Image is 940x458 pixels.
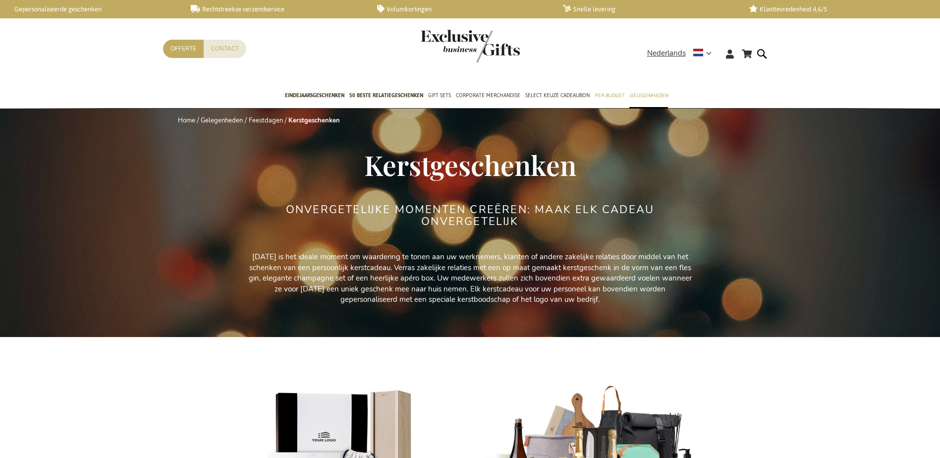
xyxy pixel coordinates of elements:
span: Nederlands [647,48,686,59]
h2: ONVERGETELIJKE MOMENTEN CREËREN: MAAK ELK CADEAU ONVERGETELIJK [284,204,656,228]
span: Eindejaarsgeschenken [285,90,344,101]
a: Volumkortingen [377,5,547,13]
span: Corporate Merchandise [456,90,520,101]
span: Select Keuze Cadeaubon [525,90,590,101]
span: Gelegenheden [629,90,668,101]
a: Offerte [163,40,204,58]
a: Gepersonaliseerde geschenken [5,5,175,13]
img: Exclusive Business gifts logo [421,30,520,62]
div: Nederlands [647,48,718,59]
a: store logo [421,30,470,62]
strong: Kerstgeschenken [288,116,340,125]
a: Feestdagen [249,116,283,125]
span: Per Budget [595,90,624,101]
a: Home [178,116,195,125]
span: 50 beste relatiegeschenken [349,90,423,101]
span: Gift Sets [428,90,451,101]
a: Rechtstreekse verzendservice [191,5,361,13]
a: Snelle levering [563,5,733,13]
a: Contact [204,40,246,58]
span: Kerstgeschenken [364,146,576,183]
p: [DATE] is het ideale moment om waardering te tonen aan uw werknemers, klanten of andere zakelijke... [247,252,693,305]
a: Gelegenheden [201,116,243,125]
a: Klanttevredenheid 4,6/5 [749,5,919,13]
